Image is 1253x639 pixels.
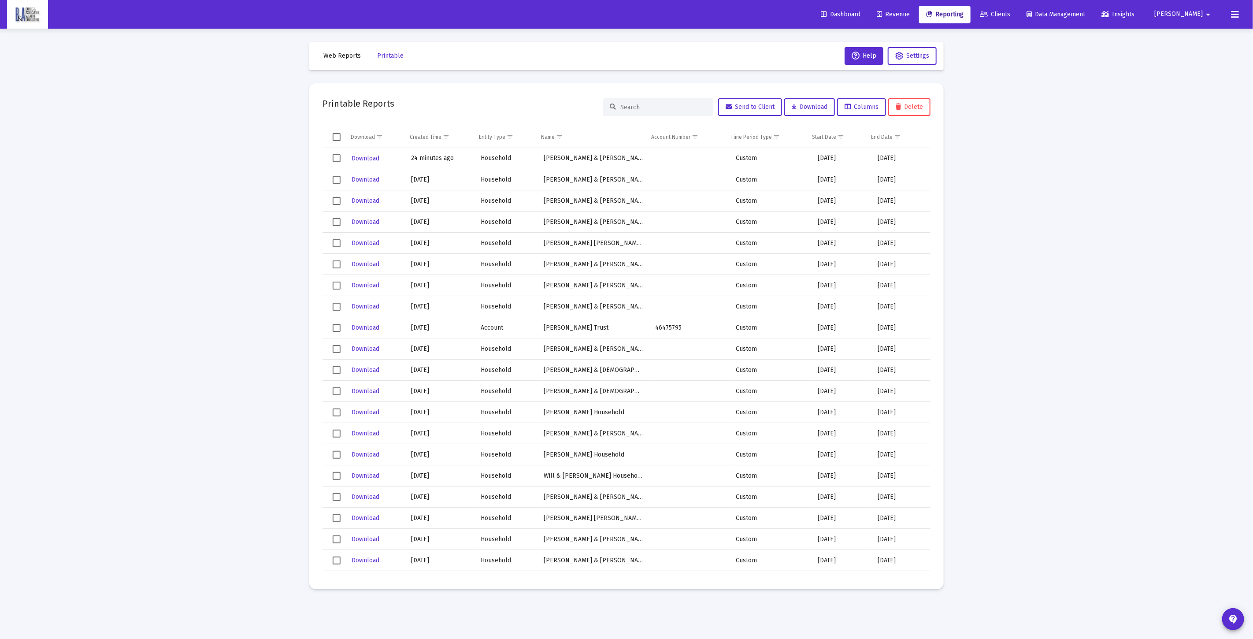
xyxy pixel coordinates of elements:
td: [DATE] [872,571,930,592]
td: [DATE] [872,212,930,233]
button: Help [845,47,883,65]
div: Download [351,134,375,141]
button: Download [351,533,381,546]
td: Household [475,444,538,465]
td: [DATE] [872,254,930,275]
div: Select row [333,239,341,247]
div: Select row [333,514,341,522]
div: Select row [333,282,341,290]
span: Send to Client [726,103,775,111]
span: Download [352,430,380,437]
button: Download [351,237,381,249]
td: [DATE] [405,296,475,317]
div: Account Number [651,134,690,141]
td: [DATE] [872,465,930,487]
td: Custom [730,338,812,360]
span: Show filter options for column 'Time Period Type' [774,134,780,140]
span: Download [352,197,380,204]
button: Download [351,512,381,524]
td: Household [475,296,538,317]
span: Columns [845,103,879,111]
span: Delete [896,103,923,111]
div: Select row [333,535,341,543]
td: [DATE] [812,381,872,402]
div: Data grid [323,126,930,576]
td: Column Name [535,126,645,148]
div: Select row [333,176,341,184]
button: Download [351,385,381,398]
td: [PERSON_NAME] & [PERSON_NAME] Household [538,212,649,233]
td: [DATE] [405,571,475,592]
td: [PERSON_NAME] Household [538,444,649,465]
span: Download [352,345,380,353]
td: Household [475,487,538,508]
a: Clients [973,6,1017,23]
span: Printable [377,52,404,59]
td: Household [475,169,538,190]
td: [DATE] [872,508,930,529]
span: Download [352,176,380,183]
td: [DATE] [812,275,872,296]
td: [PERSON_NAME] Household [538,571,649,592]
td: Custom [730,190,812,212]
td: [DATE] [812,338,872,360]
button: Download [351,406,381,419]
td: [DATE] [872,381,930,402]
td: [DATE] [405,169,475,190]
div: Select row [333,303,341,311]
div: Select row [333,557,341,565]
td: [DATE] [812,254,872,275]
td: [DATE] [812,190,872,212]
div: Select row [333,387,341,395]
td: Household [475,212,538,233]
td: Custom [730,148,812,169]
td: Household [475,465,538,487]
td: Column Start Date [806,126,865,148]
td: [DATE] [405,360,475,381]
td: [PERSON_NAME] & [PERSON_NAME] Household [538,254,649,275]
td: Custom [730,317,812,338]
td: [PERSON_NAME] & [PERSON_NAME] [538,529,649,550]
button: Printable [370,47,411,65]
a: Reporting [919,6,971,23]
button: Send to Client [718,98,782,116]
td: [DATE] [812,360,872,381]
div: Select row [333,154,341,162]
button: Download [351,490,381,503]
span: Download [352,239,380,247]
td: [DATE] [812,148,872,169]
td: Household [475,571,538,592]
div: Select row [333,197,341,205]
span: Download [352,303,380,310]
td: [PERSON_NAME] & [PERSON_NAME] Household [538,338,649,360]
div: Created Time [410,134,442,141]
td: Nicholas & Jennifer Mohin Household [538,148,649,169]
button: Download [351,258,381,271]
td: [DATE] [405,444,475,465]
button: Download [351,364,381,376]
td: [DATE] [812,317,872,338]
td: [DATE] [872,444,930,465]
td: [DATE] [872,148,930,169]
td: Custom [730,360,812,381]
span: Show filter options for column 'End Date' [894,134,901,140]
td: [PERSON_NAME] & [PERSON_NAME] Household [538,190,649,212]
td: [DATE] [812,550,872,571]
td: [PERSON_NAME] [PERSON_NAME] Household [538,233,649,254]
td: [DATE] [405,233,475,254]
span: Download [352,155,380,162]
div: Name [541,134,555,141]
td: [DATE] [812,169,872,190]
mat-icon: arrow_drop_down [1203,6,1213,23]
span: Web Reports [323,52,361,59]
td: Column Download [345,126,404,148]
span: Settings [906,52,929,59]
td: [PERSON_NAME] & [DEMOGRAPHIC_DATA][PERSON_NAME] Household [538,381,649,402]
td: [DATE] [812,296,872,317]
td: [DATE] [405,550,475,571]
td: [PERSON_NAME] & [PERSON_NAME] Household [538,423,649,444]
div: Select row [333,260,341,268]
td: Household [475,148,538,169]
span: Show filter options for column 'Name' [556,134,563,140]
span: Data Management [1027,11,1085,18]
